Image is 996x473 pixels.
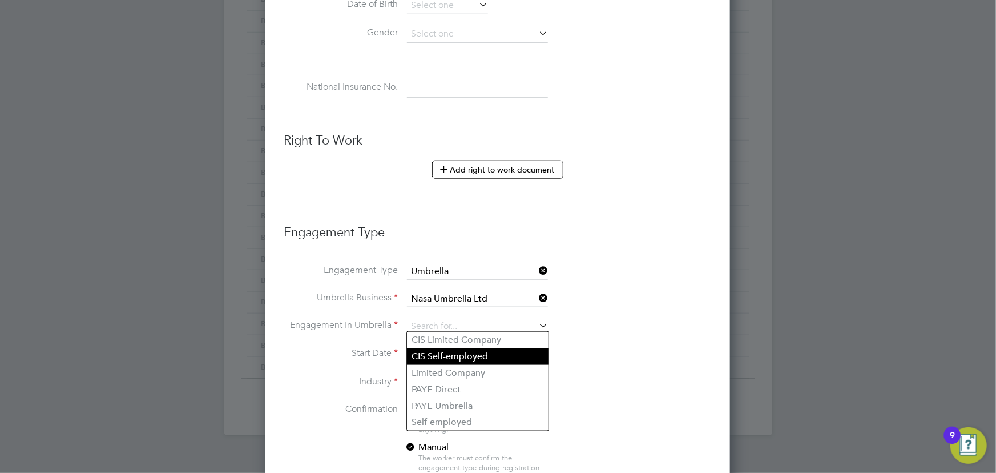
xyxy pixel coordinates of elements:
input: Select one [407,264,548,280]
li: CIS Self-employed [407,348,549,365]
li: Self-employed [407,414,549,431]
li: PAYE Umbrella [407,398,549,415]
label: Engagement Type [284,264,398,276]
div: The worker must confirm the engagement type during registration. [418,454,547,473]
button: Open Resource Center, 9 new notifications [950,427,987,464]
span: Manual [405,442,449,453]
span: Auto [405,403,439,415]
label: Gender [284,27,398,39]
label: Engagement In Umbrella [284,319,398,331]
label: Industry [284,376,398,388]
input: Select one [407,26,548,43]
label: Start Date [284,347,398,359]
input: Search for... [407,291,548,307]
li: CIS Limited Company [407,332,549,348]
li: Limited Company [407,365,549,382]
div: 9 [950,435,955,450]
label: National Insurance No. [284,81,398,93]
h3: Engagement Type [284,213,712,241]
label: Umbrella Business [284,292,398,304]
h3: Right To Work [284,133,712,149]
li: PAYE Direct [407,382,549,398]
button: Add right to work document [432,161,563,179]
input: Search for... [407,319,548,335]
label: Confirmation [284,403,398,415]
